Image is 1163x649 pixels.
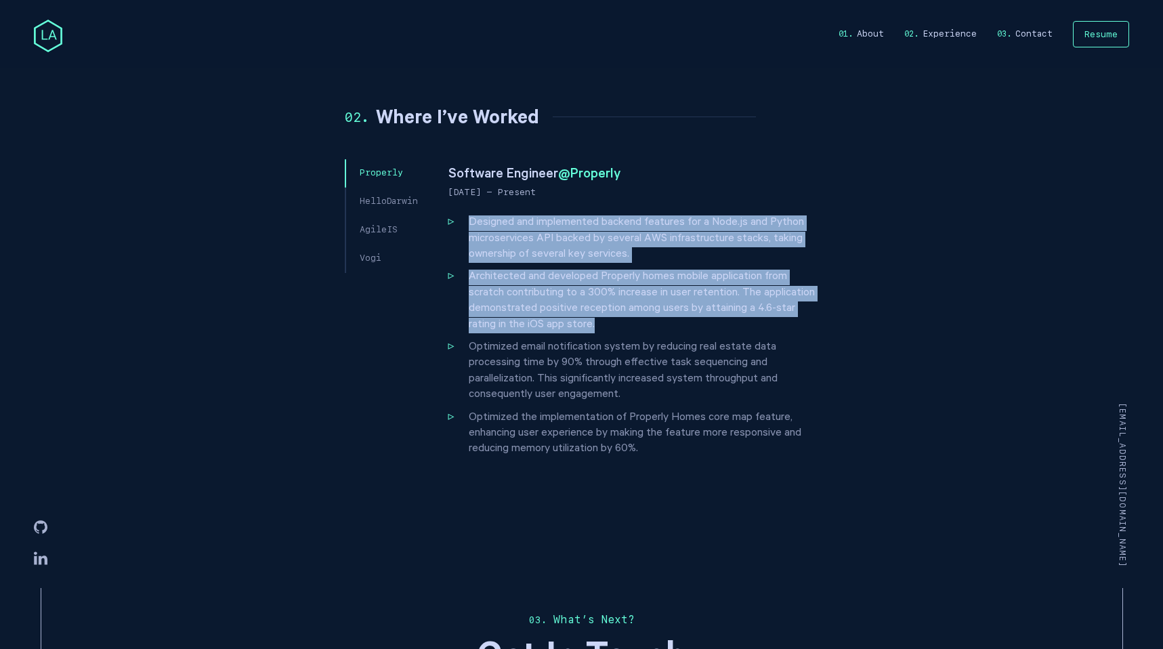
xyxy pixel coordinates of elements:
div: Job tabs [345,159,431,472]
li: Optimized email notification system by reducing real estate data processing time by 90% through e... [448,340,816,404]
a: home [34,20,62,48]
a: Properly [570,166,620,186]
a: Experience [897,22,984,47]
p: [DATE] - Present [448,187,816,198]
span: @ [558,168,620,183]
li: Optimized the implementation of Properly Homes core map feature, enhancing user experience by mak... [448,411,816,458]
li: Architected and developed Properly homes mobile application from scratch contributing to a 300% i... [448,270,816,333]
h2: What’s Next? [379,614,785,626]
h2: Where I’ve Worked [345,108,819,132]
span: Properly [360,167,403,177]
a: About [832,22,891,47]
a: GitHub [27,512,54,543]
span: HelloDarwin [360,196,418,206]
a: [EMAIL_ADDRESS][DOMAIN_NAME] [1109,396,1135,574]
span: AgileIS [360,224,398,234]
span: Software Engineer [448,168,558,183]
li: Designed and implemented backend features for a Node.js and Python microservices API backed by se... [448,215,816,263]
span: Vogi [360,253,381,263]
a: Contact [990,22,1059,47]
a: Linkedin [27,543,54,574]
a: Resume [1073,21,1129,47]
